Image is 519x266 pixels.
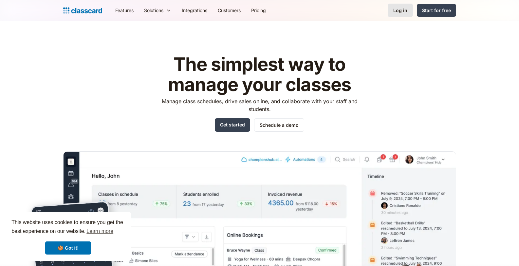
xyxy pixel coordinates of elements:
[156,54,363,95] h1: The simplest way to manage your classes
[110,3,139,18] a: Features
[176,3,213,18] a: Integrations
[156,97,363,113] p: Manage class schedules, drive sales online, and collaborate with your staff and students.
[144,7,163,14] div: Solutions
[393,7,407,14] div: Log in
[45,241,91,255] a: dismiss cookie message
[215,118,250,132] a: Get started
[388,4,413,17] a: Log in
[63,6,102,15] a: home
[85,226,114,236] a: learn more about cookies
[246,3,271,18] a: Pricing
[11,218,125,236] span: This website uses cookies to ensure you get the best experience on our website.
[422,7,451,14] div: Start for free
[139,3,176,18] div: Solutions
[254,118,304,132] a: Schedule a demo
[5,212,131,261] div: cookieconsent
[213,3,246,18] a: Customers
[417,4,456,17] a: Start for free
